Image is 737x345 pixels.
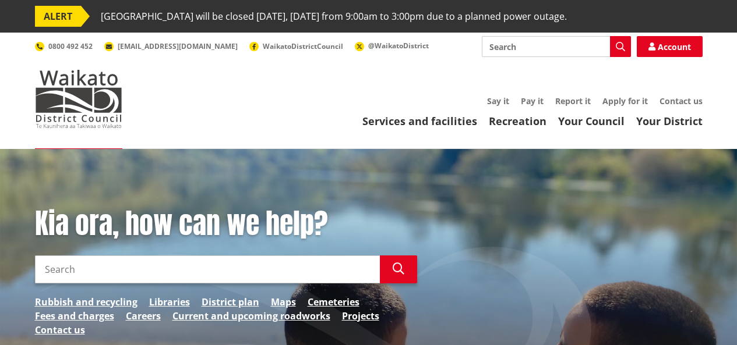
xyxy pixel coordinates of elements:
[263,41,343,51] span: WaikatoDistrictCouncil
[355,41,429,51] a: @WaikatoDistrict
[308,295,359,309] a: Cemeteries
[271,295,296,309] a: Maps
[126,309,161,323] a: Careers
[149,295,190,309] a: Libraries
[202,295,259,309] a: District plan
[342,309,379,323] a: Projects
[48,41,93,51] span: 0800 492 452
[487,95,509,106] a: Say it
[104,41,238,51] a: [EMAIL_ADDRESS][DOMAIN_NAME]
[35,70,122,128] img: Waikato District Council - Te Kaunihera aa Takiwaa o Waikato
[35,255,380,283] input: Search input
[101,6,567,27] span: [GEOGRAPHIC_DATA] will be closed [DATE], [DATE] from 9:00am to 3:00pm due to a planned power outage.
[118,41,238,51] span: [EMAIL_ADDRESS][DOMAIN_NAME]
[35,6,81,27] span: ALERT
[35,295,137,309] a: Rubbish and recycling
[35,41,93,51] a: 0800 492 452
[368,41,429,51] span: @WaikatoDistrict
[172,309,330,323] a: Current and upcoming roadworks
[35,207,417,241] h1: Kia ora, how can we help?
[249,41,343,51] a: WaikatoDistrictCouncil
[636,114,703,128] a: Your District
[35,309,114,323] a: Fees and charges
[489,114,546,128] a: Recreation
[35,323,85,337] a: Contact us
[521,95,544,106] a: Pay it
[558,114,625,128] a: Your Council
[602,95,648,106] a: Apply for it
[555,95,591,106] a: Report it
[482,36,631,57] input: Search input
[683,296,725,338] iframe: Messenger Launcher
[660,95,703,106] a: Contact us
[362,114,477,128] a: Services and facilities
[637,36,703,57] a: Account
